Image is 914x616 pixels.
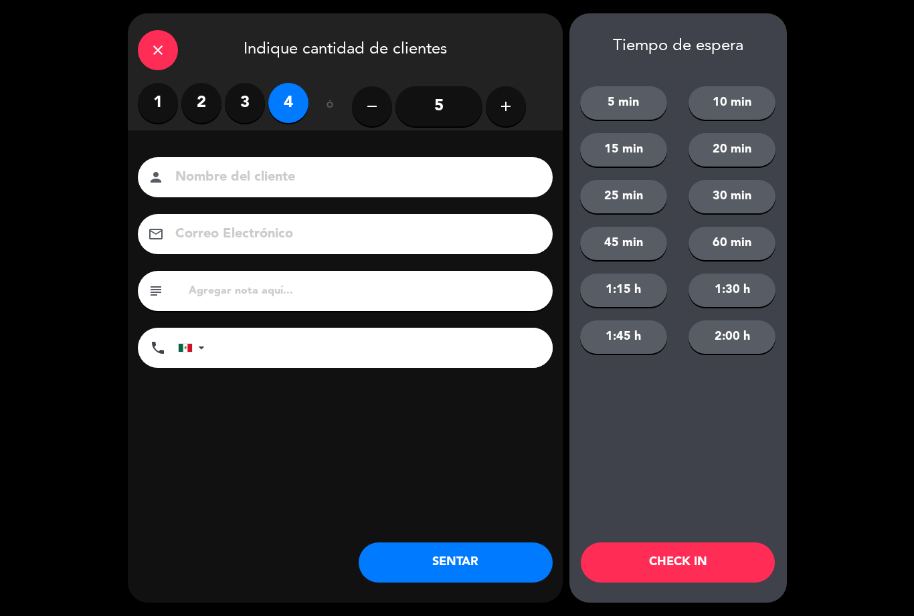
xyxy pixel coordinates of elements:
input: Agregar nota aquí... [187,282,543,300]
i: close [150,42,166,58]
button: 20 min [689,133,775,167]
button: 2:00 h [689,320,775,354]
button: 10 min [689,86,775,120]
input: Nombre del cliente [174,166,535,189]
label: 3 [225,83,265,123]
input: Correo Electrónico [174,223,535,246]
label: 2 [181,83,221,123]
button: 5 min [580,86,667,120]
div: Tiempo de espera [569,37,787,56]
button: remove [352,86,392,126]
label: 4 [268,83,308,123]
div: Indique cantidad de clientes [128,13,563,83]
button: SENTAR [359,542,553,583]
div: Mexico (México): +52 [179,328,209,367]
button: 15 min [580,133,667,167]
label: 1 [138,83,178,123]
i: subject [148,283,164,299]
i: person [148,169,164,185]
button: 1:30 h [689,274,775,307]
button: 60 min [689,227,775,260]
button: 1:15 h [580,274,667,307]
button: 30 min [689,180,775,213]
i: email [148,226,164,242]
button: 25 min [580,180,667,213]
i: add [498,98,514,114]
button: CHECK IN [581,542,775,583]
i: remove [364,98,380,114]
button: add [486,86,526,126]
button: 45 min [580,227,667,260]
button: 1:45 h [580,320,667,354]
div: ó [308,83,352,130]
i: phone [150,340,166,356]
